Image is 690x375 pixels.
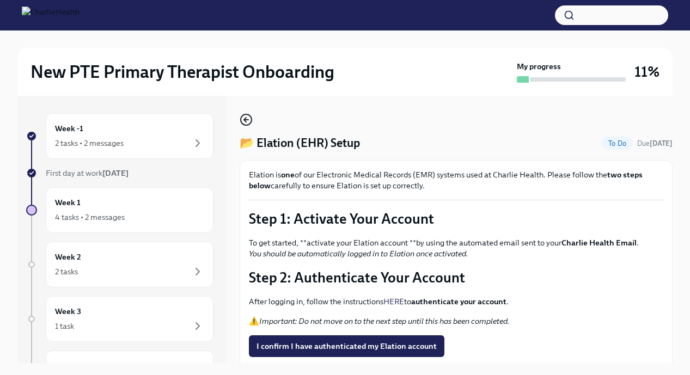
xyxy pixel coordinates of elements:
[634,62,660,82] h3: 11%
[26,187,213,233] a: Week 14 tasks • 2 messages
[26,113,213,159] a: Week -12 tasks • 2 messages
[602,139,633,147] span: To Do
[55,321,74,331] div: 1 task
[517,61,561,72] strong: My progress
[46,168,129,178] span: First day at work
[650,139,673,147] strong: [DATE]
[26,168,213,179] a: First day at work[DATE]
[637,138,673,149] span: August 22nd, 2025 07:00
[249,249,468,259] em: You should be automatically logged in to Elation once activated.
[240,135,360,151] h4: 📂 Elation (EHR) Setup
[383,297,404,306] a: HERE
[55,266,78,277] div: 2 tasks
[55,360,82,372] h6: Week 4
[249,296,663,307] p: After logging in, follow the instructions to .
[55,196,81,208] h6: Week 1
[26,242,213,287] a: Week 22 tasks
[102,168,129,178] strong: [DATE]
[281,170,295,180] strong: one
[257,341,437,352] span: I confirm I have authenticated my Elation account
[637,139,673,147] span: Due
[249,316,663,327] p: ⚠️
[55,212,125,223] div: 4 tasks • 2 messages
[55,251,81,263] h6: Week 2
[249,335,444,357] button: I confirm I have authenticated my Elation account
[55,122,83,134] h6: Week -1
[411,297,506,306] strong: authenticate your account
[249,237,663,259] p: To get started, **activate your Elation account **by using the automated email sent to your .
[249,209,663,229] p: Step 1: Activate Your Account
[259,316,509,326] em: Important: Do not move on to the next step until this has been completed.
[22,7,80,24] img: CharlieHealth
[249,169,663,191] p: Elation is of our Electronic Medical Records (EMR) systems used at Charlie Health. Please follow ...
[55,138,124,149] div: 2 tasks • 2 messages
[30,61,334,83] h2: New PTE Primary Therapist Onboarding
[26,296,213,342] a: Week 31 task
[55,305,81,317] h6: Week 3
[249,268,663,287] p: Step 2: Authenticate Your Account
[561,238,637,248] strong: Charlie Health Email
